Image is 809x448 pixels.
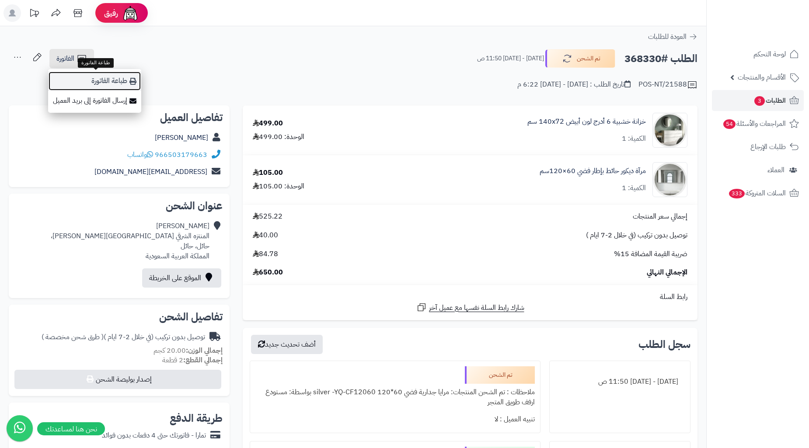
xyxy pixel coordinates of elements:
[633,212,687,222] span: إجمالي سعر المنتجات
[728,187,786,199] span: السلات المتروكة
[16,201,223,211] h2: عنوان الشحن
[416,302,524,313] a: شارك رابط السلة نفسها مع عميل آخر
[614,249,687,259] span: ضريبة القيمة المضافة 15%
[754,96,765,106] span: 3
[155,132,208,143] a: [PERSON_NAME]
[653,162,687,197] img: 1753181775-1-90x90.jpg
[527,117,646,127] a: خزانة خشبية 6 أدرج لون أبيض 140x72 سم
[122,4,139,22] img: ai-face.png
[16,112,223,123] h2: تفاصيل العميل
[738,71,786,83] span: الأقسام والمنتجات
[429,303,524,313] span: شارك رابط السلة نفسها مع عميل آخر
[56,53,74,64] span: الفاتورة
[586,230,687,240] span: توصيل بدون تركيب (في خلال 2-7 ايام )
[253,230,278,240] span: 40.00
[545,49,615,68] button: تم الشحن
[127,149,153,160] a: واتساب
[42,332,205,342] div: توصيل بدون تركيب (في خلال 2-7 ايام )
[712,90,804,111] a: الطلبات3
[638,80,697,90] div: POS-NT/21588
[51,221,209,261] div: [PERSON_NAME] المنتزه الشرقي [GEOGRAPHIC_DATA][PERSON_NAME]، حائل، حائل المملكة العربية السعودية
[48,71,141,91] a: طباعة الفاتورة
[251,335,323,354] button: أضف تحديث جديد
[750,141,786,153] span: طلبات الإرجاع
[767,164,785,176] span: العملاء
[253,168,283,178] div: 105.00
[723,119,736,129] span: 54
[555,373,685,390] div: [DATE] - [DATE] 11:50 ص
[722,118,786,130] span: المراجعات والأسئلة
[153,345,223,356] small: 20.00 كجم
[647,267,687,278] span: الإجمالي النهائي
[14,370,221,389] button: إصدار بوليصة الشحن
[255,384,535,411] div: ملاحظات : تم الشحن المنتجات: مرايا جدارية فضي 60*120 silver -YQ-CF12060 بواسطة: مستودع ارفف طويق ...
[648,31,697,42] a: العودة للطلبات
[653,113,687,148] img: 1746709299-1702541934053-68567865785768-1000x1000-90x90.jpg
[186,345,223,356] strong: إجمالي الوزن:
[253,132,304,142] div: الوحدة: 499.00
[102,431,206,441] div: تمارا - فاتورتك حتى 4 دفعات بدون فوائد
[16,312,223,322] h2: تفاصيل الشحن
[104,8,118,18] span: رفيق
[49,49,94,68] a: الفاتورة
[253,249,278,259] span: 84.78
[753,94,786,107] span: الطلبات
[712,44,804,65] a: لوحة التحكم
[753,48,786,60] span: لوحة التحكم
[255,411,535,428] div: تنبيه العميل : لا
[162,355,223,365] small: 2 قطعة
[23,4,45,24] a: تحديثات المنصة
[48,91,141,111] a: إرسال الفاتورة إلى بريد العميل
[638,339,690,350] h3: سجل الطلب
[622,183,646,193] div: الكمية: 1
[712,183,804,204] a: السلات المتروكة333
[253,267,283,278] span: 650.00
[94,167,207,177] a: [EMAIL_ADDRESS][DOMAIN_NAME]
[246,292,694,302] div: رابط السلة
[712,113,804,134] a: المراجعات والأسئلة54
[477,54,544,63] small: [DATE] - [DATE] 11:50 ص
[712,160,804,181] a: العملاء
[253,212,282,222] span: 525.22
[170,413,223,424] h2: طريقة الدفع
[624,50,697,68] h2: الطلب #368330
[155,149,207,160] a: 966503179663
[712,136,804,157] a: طلبات الإرجاع
[729,189,745,198] span: 333
[648,31,687,42] span: العودة للطلبات
[253,118,283,128] div: 499.00
[183,355,223,365] strong: إجمالي القطع:
[42,332,104,342] span: ( طرق شحن مخصصة )
[142,268,221,288] a: الموقع على الخريطة
[78,58,114,68] div: طباعة الفاتورة
[540,166,646,176] a: مرآة ديكور حائط بإطار فضي 60×120سم
[253,181,304,191] div: الوحدة: 105.00
[465,366,535,384] div: تم الشحن
[622,134,646,144] div: الكمية: 1
[517,80,631,90] div: تاريخ الطلب : [DATE] - [DATE] 6:22 م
